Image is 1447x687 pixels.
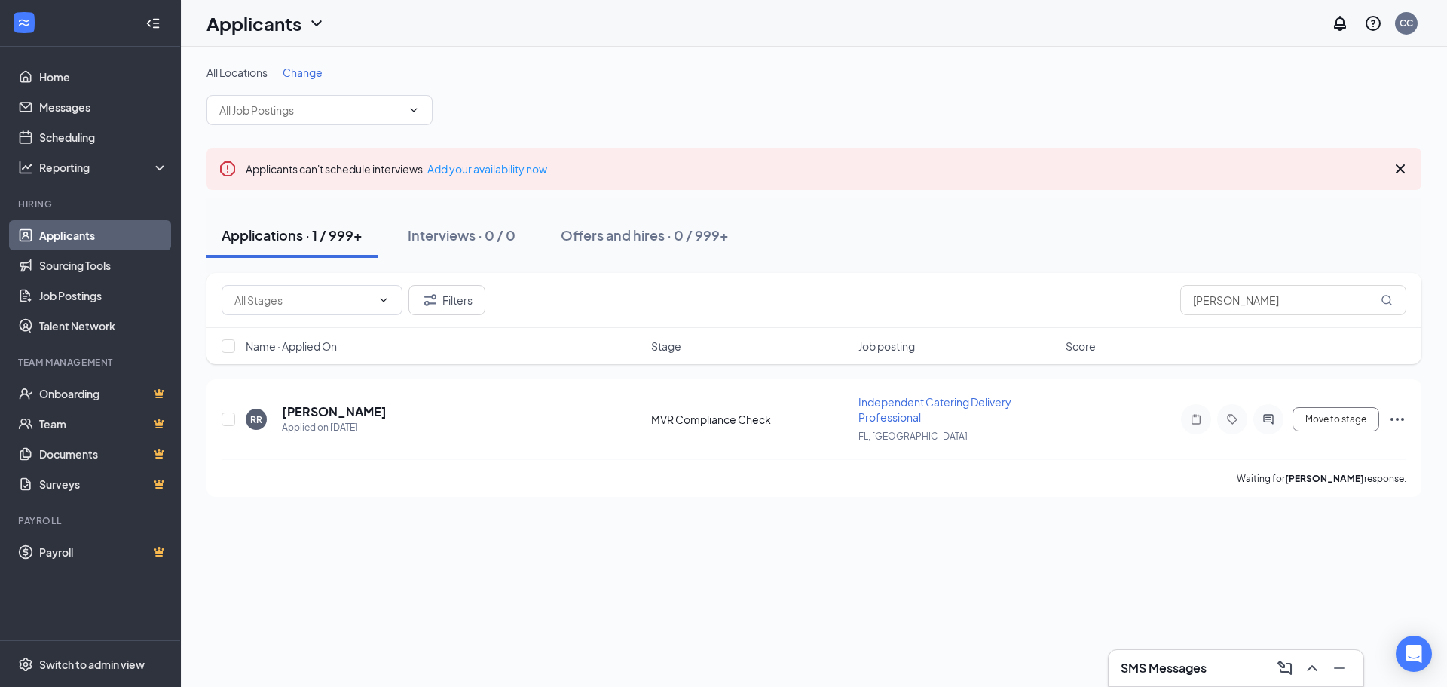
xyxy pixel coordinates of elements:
h1: Applicants [206,11,301,36]
div: Offers and hires · 0 / 999+ [561,225,729,244]
div: Reporting [39,160,169,175]
a: OnboardingCrown [39,379,168,409]
a: DocumentsCrown [39,439,168,469]
div: Open Intercom Messenger [1396,636,1432,672]
svg: Minimize [1330,659,1348,677]
span: Score [1066,339,1096,354]
div: Interviews · 0 / 0 [408,225,515,244]
a: SurveysCrown [39,469,168,499]
span: Stage [651,339,681,354]
input: All Job Postings [219,102,402,118]
svg: QuestionInfo [1364,14,1382,32]
svg: ActiveChat [1259,413,1277,425]
div: Applied on [DATE] [282,420,387,435]
button: Move to stage [1293,407,1379,431]
span: Job posting [858,339,915,354]
svg: Analysis [18,160,33,175]
svg: Cross [1391,160,1409,178]
b: [PERSON_NAME] [1285,473,1364,484]
p: Waiting for response. [1237,472,1406,485]
a: Sourcing Tools [39,250,168,281]
div: Switch to admin view [39,657,145,672]
a: Job Postings [39,281,168,311]
span: Name · Applied On [246,339,337,354]
div: Hiring [18,198,165,210]
svg: Notifications [1331,14,1349,32]
svg: Error [219,160,237,178]
a: PayrollCrown [39,537,168,567]
a: Scheduling [39,122,168,152]
div: RR [250,413,262,426]
svg: Ellipses [1388,410,1406,428]
button: ComposeMessage [1273,656,1297,680]
a: Add your availability now [427,162,547,176]
button: Minimize [1327,656,1351,680]
span: All Locations [206,66,268,79]
button: Filter Filters [408,285,485,315]
h3: SMS Messages [1121,660,1207,676]
span: FL, [GEOGRAPHIC_DATA] [858,431,968,442]
div: Team Management [18,356,165,369]
input: Search in applications [1180,285,1406,315]
div: Applications · 1 / 999+ [222,225,363,244]
a: Applicants [39,220,168,250]
svg: WorkstreamLogo [17,15,32,30]
div: MVR Compliance Check [651,412,849,427]
svg: Settings [18,657,33,672]
input: All Stages [234,292,372,308]
svg: Filter [421,291,439,309]
svg: ChevronUp [1303,659,1321,677]
svg: Tag [1223,413,1241,425]
svg: Collapse [145,16,161,31]
span: Independent Catering Delivery Professional [858,395,1011,424]
div: Payroll [18,514,165,527]
h5: [PERSON_NAME] [282,403,387,420]
a: Talent Network [39,311,168,341]
a: TeamCrown [39,409,168,439]
svg: ChevronDown [408,104,420,116]
div: CC [1400,17,1413,29]
a: Home [39,62,168,92]
svg: ChevronDown [378,294,390,306]
svg: ChevronDown [307,14,326,32]
svg: ComposeMessage [1276,659,1294,677]
span: Change [283,66,323,79]
a: Messages [39,92,168,122]
span: Applicants can't schedule interviews. [246,162,547,176]
button: ChevronUp [1300,656,1324,680]
svg: MagnifyingGlass [1381,294,1393,306]
svg: Note [1187,413,1205,425]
